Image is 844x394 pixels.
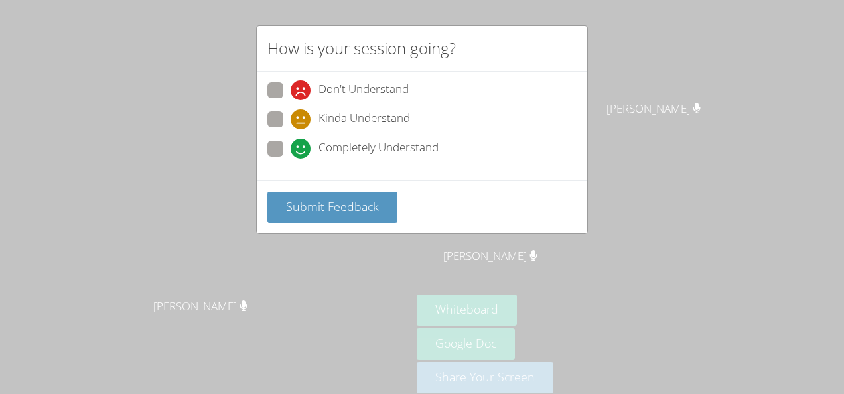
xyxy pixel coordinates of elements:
span: Completely Understand [318,139,439,159]
button: Submit Feedback [267,192,397,223]
span: Don't Understand [318,80,409,100]
span: Kinda Understand [318,109,410,129]
span: Submit Feedback [286,198,379,214]
h2: How is your session going? [267,36,456,60]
